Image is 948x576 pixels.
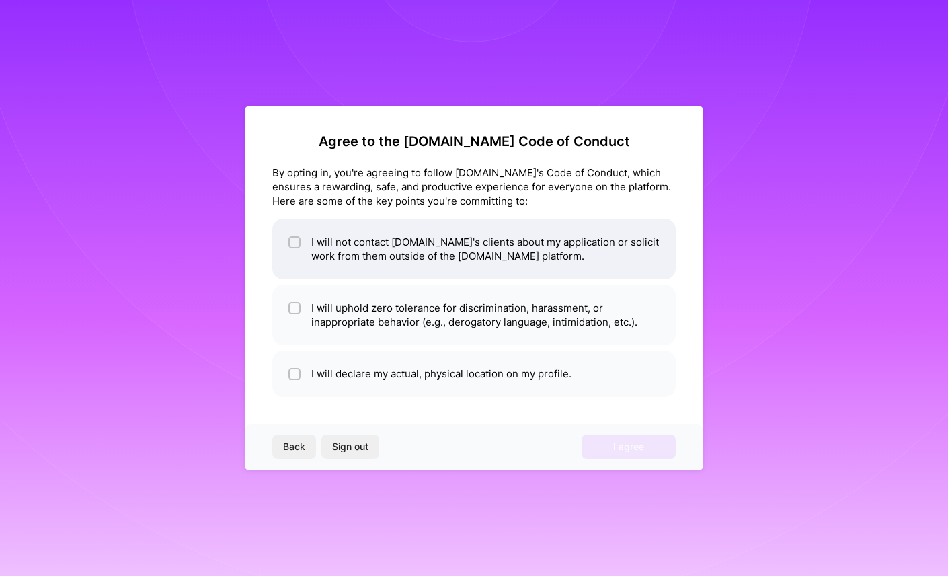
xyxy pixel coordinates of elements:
button: Sign out [321,435,379,459]
div: By opting in, you're agreeing to follow [DOMAIN_NAME]'s Code of Conduct, which ensures a rewardin... [272,166,676,208]
li: I will declare my actual, physical location on my profile. [272,351,676,397]
span: Sign out [332,440,368,454]
li: I will uphold zero tolerance for discrimination, harassment, or inappropriate behavior (e.g., der... [272,285,676,345]
button: Back [272,435,316,459]
li: I will not contact [DOMAIN_NAME]'s clients about my application or solicit work from them outside... [272,219,676,279]
h2: Agree to the [DOMAIN_NAME] Code of Conduct [272,133,676,149]
span: Back [283,440,305,454]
